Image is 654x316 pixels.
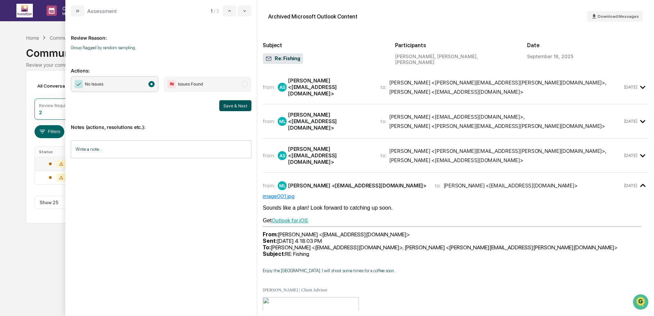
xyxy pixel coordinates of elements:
[178,81,203,88] span: Issues Found
[56,86,85,93] span: Attestations
[263,182,275,189] span: from:
[263,268,649,273] p: Enjoy the [GEOGRAPHIC_DATA]. I will shoot some times for a coffee soon.
[288,182,427,189] div: [PERSON_NAME] <[EMAIL_ADDRESS][DOMAIN_NAME]>
[71,45,251,50] p: Group flagged by random sampling.
[4,96,46,109] a: 🔎Data Lookup
[7,100,12,105] div: 🔎
[632,293,651,312] iframe: Open customer support
[288,111,372,131] div: [PERSON_NAME] <[EMAIL_ADDRESS][DOMAIN_NAME]>
[87,8,117,14] div: Assessment
[380,118,387,124] span: to:
[7,14,125,25] p: How can we help?
[85,81,103,88] span: No Issues
[389,89,523,95] div: [PERSON_NAME] <[EMAIL_ADDRESS][DOMAIN_NAME]>
[263,84,275,90] span: from:
[211,8,212,14] span: 1
[263,251,285,257] b: Subject:
[39,109,42,115] div: 2
[7,87,12,92] div: 🖐️
[395,42,516,49] h2: Participants
[7,52,19,65] img: 1746055101610-c473b297-6a78-478c-a979-82029cc54cd1
[23,59,87,65] div: We're available if you need us!
[278,151,287,160] div: AS
[71,60,251,74] p: Actions:
[26,35,39,41] div: Home
[23,52,112,59] div: Start new chat
[278,83,287,92] div: AS
[527,42,649,49] h2: Date
[263,238,277,244] b: Sent:
[263,244,271,251] b: To:
[263,231,278,238] b: From:
[219,100,251,111] button: Save & Next
[624,153,637,158] time: Wednesday, September 17, 2025 at 4:18:03 PM
[16,4,33,17] img: logo
[263,287,327,292] span: [PERSON_NAME] | Client Advisor
[14,99,43,106] span: Data Lookup
[48,116,83,121] a: Powered byPylon
[214,8,221,14] span: / 2
[4,83,47,96] a: 🖐️Preclearance
[389,79,606,86] div: [PERSON_NAME] <[PERSON_NAME][EMAIL_ADDRESS][PERSON_NAME][DOMAIN_NAME]> ,
[587,11,643,22] button: Download Messages
[527,53,573,59] div: September 18, 2025
[268,13,357,20] div: Archived Microsoft Outlook Content
[395,53,516,65] div: [PERSON_NAME], [PERSON_NAME], [PERSON_NAME]
[435,182,441,189] span: to:
[71,116,251,130] p: Notes (actions, resolutions etc.):
[263,42,384,49] h2: Subject
[68,116,83,121] span: Pylon
[263,118,275,124] span: from:
[26,62,628,68] div: Review your communication records across channels
[380,84,387,90] span: to:
[57,11,91,16] p: Manage Tasks
[14,86,44,93] span: Preclearance
[35,147,79,157] th: Status
[47,83,88,96] a: 🗄️Attestations
[265,55,300,62] span: Re: Fishing
[389,148,606,154] div: [PERSON_NAME] <[PERSON_NAME][EMAIL_ADDRESS][PERSON_NAME][DOMAIN_NAME]> ,
[624,183,637,188] time: Wednesday, September 17, 2025 at 7:07:17 PM
[168,80,176,88] img: Flag
[263,231,649,264] div: [PERSON_NAME] <[EMAIL_ADDRESS][DOMAIN_NAME]> [DATE] 4:18:03 PM [PERSON_NAME] <[EMAIL_ADDRESS][DOM...
[75,80,83,88] img: Checkmark
[444,182,578,189] div: [PERSON_NAME] <[EMAIL_ADDRESS][DOMAIN_NAME]>
[39,103,72,108] div: Review Required
[71,27,251,41] p: Review Reason:
[288,77,372,97] div: [PERSON_NAME] <[EMAIL_ADDRESS][DOMAIN_NAME]>
[272,217,308,224] a: Outlook for iOS
[263,152,275,159] span: from:
[35,80,86,91] div: All Conversations
[50,35,105,41] div: Communications Archive
[389,157,523,163] div: [PERSON_NAME] <[EMAIL_ADDRESS][DOMAIN_NAME]>
[380,152,387,159] span: to:
[278,181,287,190] div: ML
[624,84,637,90] time: Tuesday, September 16, 2025 at 11:12:13 AM
[116,54,125,63] button: Start new chat
[288,146,372,165] div: [PERSON_NAME] <[EMAIL_ADDRESS][DOMAIN_NAME]>
[389,114,524,120] div: [PERSON_NAME] <[EMAIL_ADDRESS][DOMAIN_NAME]> ,
[278,117,287,126] div: ML
[624,119,637,124] time: Tuesday, September 16, 2025 at 11:24:40 AM
[598,14,639,19] span: Download Messages
[263,193,649,199] div: image001.jpg
[35,125,64,138] button: Filters
[26,41,628,59] div: Communications Archive
[50,87,55,92] div: 🗄️
[263,217,649,224] div: Get
[57,5,91,11] p: Calendar
[389,123,605,129] div: [PERSON_NAME] <[PERSON_NAME][EMAIL_ADDRESS][PERSON_NAME][DOMAIN_NAME]>
[263,205,649,211] div: Sounds like a plan! Look forward to catching up soon.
